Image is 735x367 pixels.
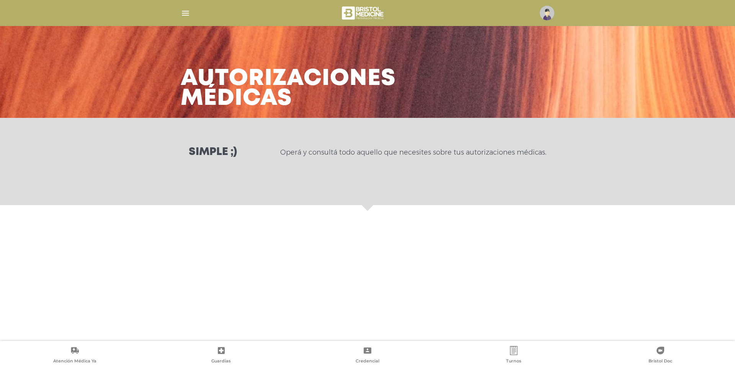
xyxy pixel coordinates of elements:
span: Credencial [356,358,379,365]
img: Cober_menu-lines-white.svg [181,8,190,18]
img: bristol-medicine-blanco.png [341,4,386,22]
a: Bristol Doc [587,346,733,365]
h3: Simple ;) [189,147,237,158]
h3: Autorizaciones médicas [181,69,396,109]
span: Guardias [211,358,231,365]
a: Atención Médica Ya [2,346,148,365]
a: Credencial [294,346,441,365]
span: Bristol Doc [648,358,672,365]
a: Turnos [441,346,587,365]
a: Guardias [148,346,294,365]
span: Turnos [506,358,521,365]
img: profile-placeholder.svg [540,6,554,20]
span: Atención Médica Ya [53,358,96,365]
p: Operá y consultá todo aquello que necesites sobre tus autorizaciones médicas. [280,148,546,157]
